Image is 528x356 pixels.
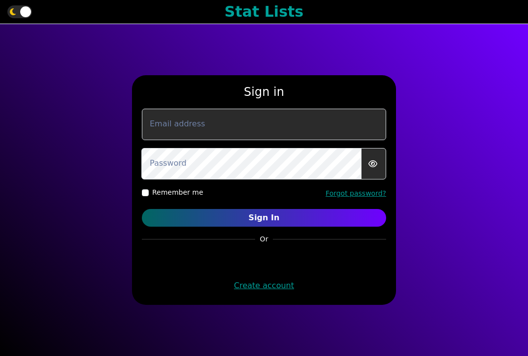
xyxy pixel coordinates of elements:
a: Create account [234,281,294,290]
h1: Stat Lists [225,3,303,21]
label: Remember me [152,187,203,198]
span: Or [255,234,273,244]
iframe: Sign in with Google Button [215,249,314,270]
a: Forgot password? [326,189,386,197]
button: Sign In [142,209,386,227]
h3: Sign in [142,85,386,99]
